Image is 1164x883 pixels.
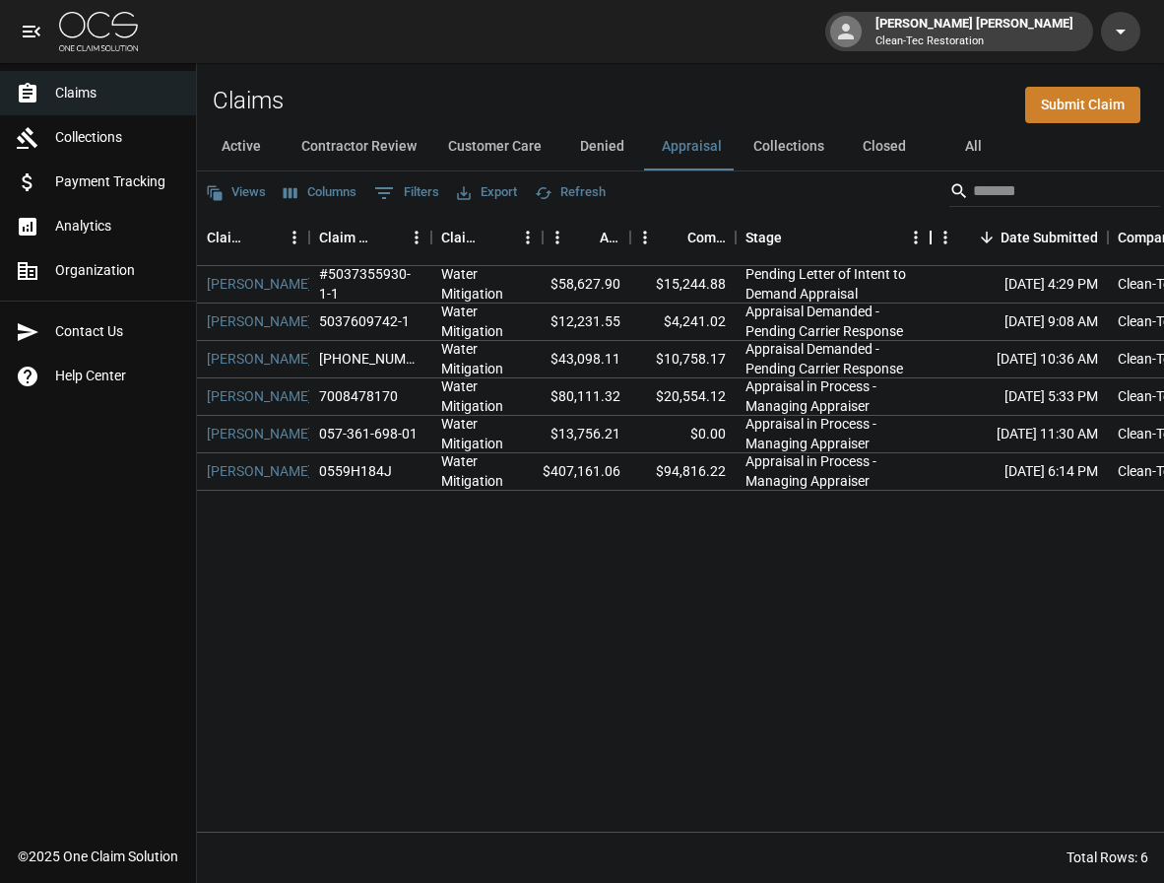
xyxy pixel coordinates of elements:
div: Amount [543,210,630,265]
a: [PERSON_NAME] & [PERSON_NAME] [207,461,432,481]
button: All [929,123,1017,170]
div: Stage [745,210,782,265]
button: Menu [513,223,543,252]
button: Menu [630,223,660,252]
div: Claim Name [197,210,309,265]
div: Claim Number [319,210,374,265]
button: Sort [973,224,1001,251]
div: Water Mitigation [441,451,533,491]
div: Water Mitigation [441,264,533,304]
div: [DATE] 10:36 AM [931,341,1108,378]
button: open drawer [12,12,51,51]
button: Closed [840,123,929,170]
div: $407,161.06 [543,453,630,491]
div: 1006-18-2882 [319,349,421,369]
div: Committed Amount [630,210,736,265]
div: Total Rows: 6 [1067,848,1148,867]
div: $10,758.17 [630,341,736,378]
div: $0.00 [630,416,736,453]
div: $15,244.88 [630,266,736,304]
img: ocs-logo-white-transparent.png [59,12,138,51]
button: Sort [252,224,280,251]
div: Pending Letter of Intent to Demand Appraisal [745,264,921,304]
div: Appraisal in Process - Managing Appraiser [745,451,921,491]
div: $94,816.22 [630,453,736,491]
div: $12,231.55 [543,304,630,341]
div: Appraisal Demanded - Pending Carrier Response [745,302,921,341]
button: Collections [738,123,840,170]
div: 057-361-698-01 [319,424,418,443]
div: #5037355930-1-1 [319,264,421,304]
button: Customer Care [432,123,557,170]
button: Appraisal [646,123,738,170]
span: Claims [55,83,180,103]
button: Show filters [369,177,444,209]
span: Payment Tracking [55,171,180,192]
div: $43,098.11 [543,341,630,378]
div: Claim Name [207,210,252,265]
div: Committed Amount [687,210,726,265]
div: [DATE] 6:14 PM [931,453,1108,491]
a: [PERSON_NAME] [207,311,312,331]
div: Claim Type [441,210,485,265]
div: $58,627.90 [543,266,630,304]
div: [DATE] 9:08 AM [931,304,1108,341]
a: [PERSON_NAME] [207,274,312,294]
div: Water Mitigation [441,376,533,416]
button: Menu [901,223,931,252]
div: Appraisal Demanded - Pending Carrier Response [745,339,921,378]
button: Select columns [279,177,361,208]
span: Help Center [55,366,180,386]
button: Active [197,123,286,170]
a: [PERSON_NAME] (Supplemental) [207,424,409,443]
div: Date Submitted [931,210,1108,265]
button: Refresh [530,177,611,208]
a: Submit Claim [1025,87,1140,123]
div: Date Submitted [1001,210,1098,265]
button: Views [201,177,271,208]
div: Claim Type [431,210,543,265]
div: Search [949,175,1160,211]
button: Menu [402,223,431,252]
div: dynamic tabs [197,123,1164,170]
div: Stage [736,210,931,265]
div: Water Mitigation [441,302,533,341]
button: Menu [931,223,960,252]
h2: Claims [213,87,284,115]
div: Appraisal in Process - Managing Appraiser [745,414,921,453]
div: 7008478170 [319,386,398,406]
span: Contact Us [55,321,180,342]
div: Water Mitigation [441,414,533,453]
button: Sort [660,224,687,251]
div: Water Mitigation [441,339,533,378]
button: Denied [557,123,646,170]
div: [DATE] 5:33 PM [931,378,1108,416]
div: 5037609742-1 [319,311,410,331]
div: Amount [600,210,620,265]
div: [PERSON_NAME] [PERSON_NAME] [868,14,1081,49]
div: [DATE] 11:30 AM [931,416,1108,453]
p: Clean-Tec Restoration [875,34,1073,50]
span: Organization [55,260,180,281]
button: Export [452,177,522,208]
span: Analytics [55,216,180,237]
button: Sort [572,224,600,251]
div: © 2025 One Claim Solution [18,847,178,866]
div: $4,241.02 [630,304,736,341]
a: [PERSON_NAME] [207,386,312,406]
div: [DATE] 4:29 PM [931,266,1108,304]
button: Menu [543,223,572,252]
div: $80,111.32 [543,378,630,416]
button: Sort [374,224,402,251]
div: 0559H184J [319,461,392,481]
button: Menu [280,223,309,252]
span: Collections [55,127,180,148]
button: Contractor Review [286,123,432,170]
button: Sort [485,224,513,251]
div: Appraisal in Process - Managing Appraiser [745,376,921,416]
button: Sort [782,224,809,251]
div: $13,756.21 [543,416,630,453]
a: [PERSON_NAME] [207,349,312,369]
div: $20,554.12 [630,378,736,416]
div: Claim Number [309,210,431,265]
